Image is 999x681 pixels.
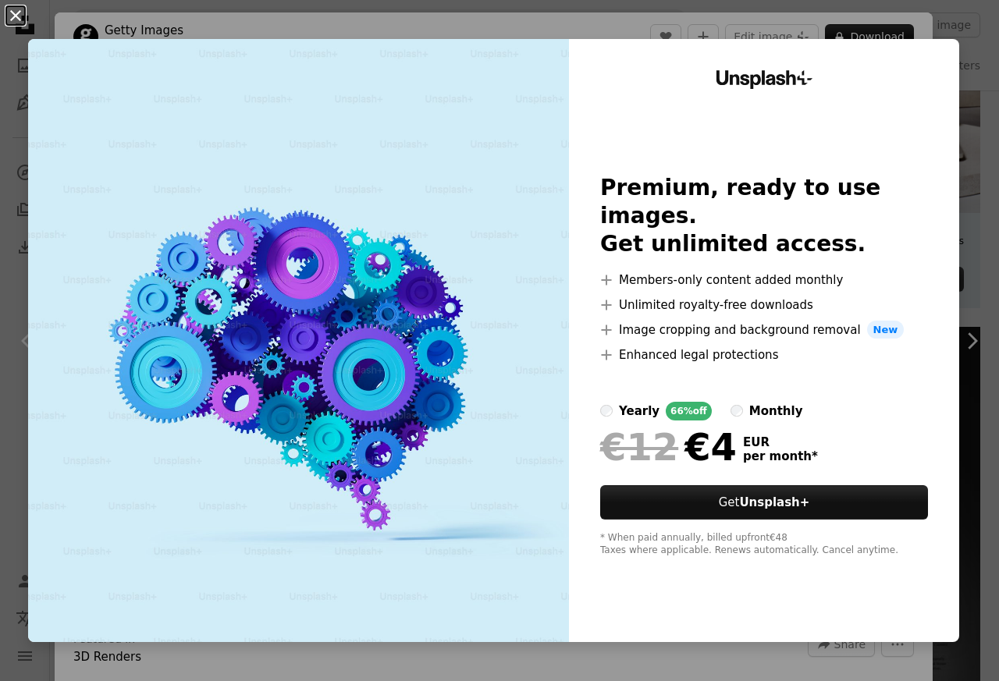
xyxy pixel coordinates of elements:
[600,321,928,339] li: Image cropping and background removal
[743,449,818,463] span: per month *
[739,495,809,509] strong: Unsplash+
[743,435,818,449] span: EUR
[731,405,743,417] input: monthly
[600,485,928,520] button: GetUnsplash+
[600,532,928,557] div: * When paid annually, billed upfront €48 Taxes where applicable. Renews automatically. Cancel any...
[600,405,613,417] input: yearly66%off
[666,402,712,420] div: 66% off
[619,402,659,420] div: yearly
[600,271,928,289] li: Members-only content added monthly
[600,346,928,364] li: Enhanced legal protections
[867,321,905,339] span: New
[600,427,737,467] div: €4
[600,174,928,258] h2: Premium, ready to use images. Get unlimited access.
[600,296,928,314] li: Unlimited royalty-free downloads
[600,427,678,467] span: €12
[749,402,803,420] div: monthly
